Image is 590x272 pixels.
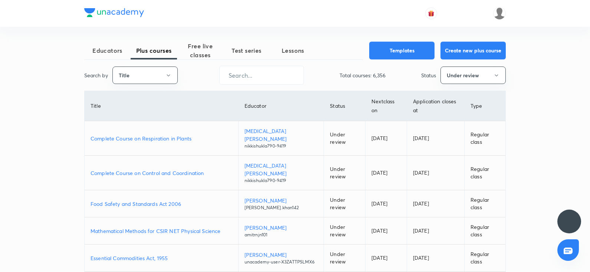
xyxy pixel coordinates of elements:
[366,217,407,245] td: [DATE]
[220,66,304,85] input: Search...
[440,42,506,59] button: Create new plus course
[85,91,238,121] th: Title
[366,121,407,156] td: [DATE]
[245,251,318,265] a: [PERSON_NAME]unacademy-user-X3ZATTPSLMX6
[91,254,232,262] a: Essential Commodities Act, 1955
[440,67,506,84] button: Under review
[245,143,318,149] p: nikkishukla790-9419
[245,127,318,143] p: [MEDICAL_DATA][PERSON_NAME]
[324,217,366,245] td: Under review
[245,224,318,238] a: [PERSON_NAME]amitrnjn101
[366,91,407,121] th: Next class on
[245,204,318,211] p: [PERSON_NAME].khan142
[245,127,318,149] a: [MEDICAL_DATA][PERSON_NAME]nikkishukla790-9419
[238,91,324,121] th: Educator
[324,190,366,217] td: Under review
[245,162,318,177] p: [MEDICAL_DATA][PERSON_NAME]
[428,10,435,17] img: avatar
[131,46,177,55] span: Plus courses
[91,200,232,208] a: Food Safety and Standards Act 2006
[223,46,270,55] span: Test series
[324,245,366,272] td: Under review
[112,67,178,84] button: Title
[324,121,366,156] td: Under review
[407,217,464,245] td: [DATE]
[245,162,318,184] a: [MEDICAL_DATA][PERSON_NAME]nikkishukla790-9419
[245,197,318,211] a: [PERSON_NAME][PERSON_NAME].khan142
[407,156,464,190] td: [DATE]
[407,91,464,121] th: Application closes at
[369,42,435,59] button: Templates
[324,156,366,190] td: Under review
[84,8,144,17] img: Company Logo
[91,135,232,142] a: Complete Course on Respiration in Plants
[493,7,506,20] img: Aarati parsewar
[464,245,505,272] td: Regular class
[366,190,407,217] td: [DATE]
[366,245,407,272] td: [DATE]
[84,8,144,19] a: Company Logo
[91,169,232,177] a: Complete Course on Control and Coordination
[425,7,437,19] button: avatar
[464,91,505,121] th: Type
[245,231,318,238] p: amitrnjn101
[464,121,505,156] td: Regular class
[177,42,223,59] span: Free live classes
[270,46,316,55] span: Lessons
[407,245,464,272] td: [DATE]
[84,46,131,55] span: Educators
[464,156,505,190] td: Regular class
[407,190,464,217] td: [DATE]
[324,91,366,121] th: Status
[366,156,407,190] td: [DATE]
[245,197,318,204] p: [PERSON_NAME]
[421,71,436,79] p: Status
[407,121,464,156] td: [DATE]
[245,177,318,184] p: nikkishukla790-9419
[340,71,386,79] p: Total courses: 6,356
[84,71,108,79] p: Search by
[464,190,505,217] td: Regular class
[245,224,318,231] p: [PERSON_NAME]
[91,227,232,235] a: Mathematical Methods for CSIR NET Physical Science
[245,259,318,265] p: unacademy-user-X3ZATTPSLMX6
[464,217,505,245] td: Regular class
[245,251,318,259] p: [PERSON_NAME]
[565,217,574,226] img: ttu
